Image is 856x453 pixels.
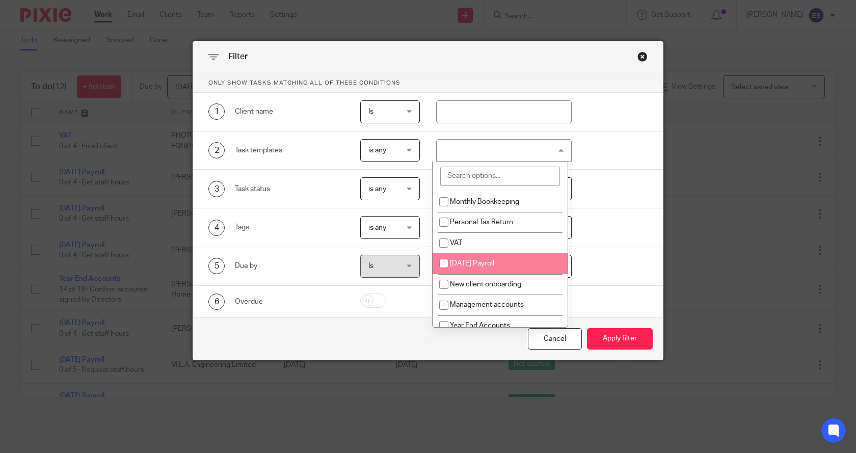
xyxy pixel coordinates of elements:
[450,301,524,308] span: Management accounts
[235,261,344,271] div: Due by
[208,181,225,197] div: 3
[450,219,513,226] span: Personal Tax Return
[235,297,344,307] div: Overdue
[368,224,386,231] span: is any
[208,220,225,236] div: 4
[450,239,462,247] span: VAT
[235,106,344,117] div: Client name
[528,328,582,350] div: Close this dialog window
[368,108,373,115] span: Is
[208,142,225,158] div: 2
[450,281,521,288] span: New client onboarding
[235,184,344,194] div: Task status
[587,328,653,350] button: Apply filter
[208,103,225,120] div: 1
[368,147,386,154] span: is any
[450,322,510,329] span: Year End Accounts
[450,198,519,205] span: Monthly Bookkeeping
[637,51,648,62] div: Close this dialog window
[208,294,225,310] div: 6
[368,185,386,193] span: is any
[440,167,560,186] input: Search options...
[193,73,663,93] p: Only show tasks matching all of these conditions
[450,260,494,267] span: [DATE] Payroll
[208,258,225,274] div: 5
[368,262,373,270] span: Is
[228,52,248,61] span: Filter
[235,145,344,155] div: Task templates
[235,222,344,232] div: Tags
